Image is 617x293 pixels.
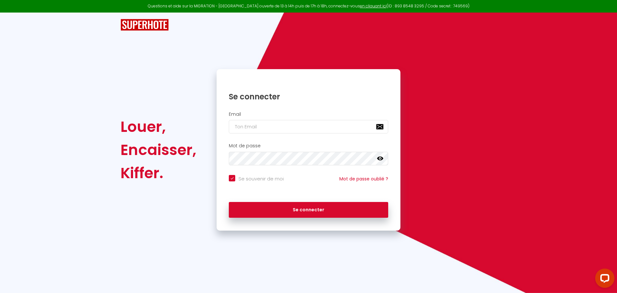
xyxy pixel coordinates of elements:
a: en cliquant ici [360,3,387,9]
a: Mot de passe oublié ? [339,176,388,182]
input: Ton Email [229,120,388,133]
h1: Se connecter [229,92,388,102]
div: Kiffer. [121,161,196,185]
img: SuperHote logo [121,19,169,31]
h2: Email [229,112,388,117]
h2: Mot de passe [229,143,388,149]
button: Se connecter [229,202,388,218]
iframe: LiveChat chat widget [590,266,617,293]
div: Encaisser, [121,138,196,161]
div: Louer, [121,115,196,138]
